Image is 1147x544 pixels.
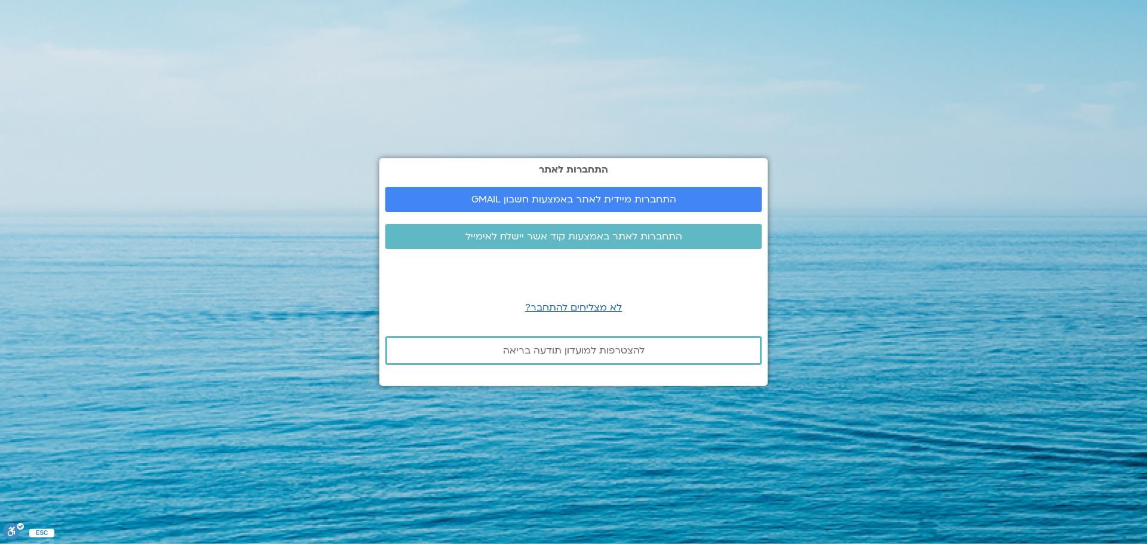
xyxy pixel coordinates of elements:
[385,336,762,365] a: להצטרפות למועדון תודעה בריאה
[525,301,622,314] a: לא מצליחים להתחבר?
[465,231,682,242] span: התחברות לאתר באמצעות קוד אשר יישלח לאימייל
[385,164,762,175] h2: התחברות לאתר
[385,187,762,212] a: התחברות מיידית לאתר באמצעות חשבון GMAIL
[471,194,676,205] span: התחברות מיידית לאתר באמצעות חשבון GMAIL
[503,345,645,356] span: להצטרפות למועדון תודעה בריאה
[385,224,762,249] a: התחברות לאתר באמצעות קוד אשר יישלח לאימייל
